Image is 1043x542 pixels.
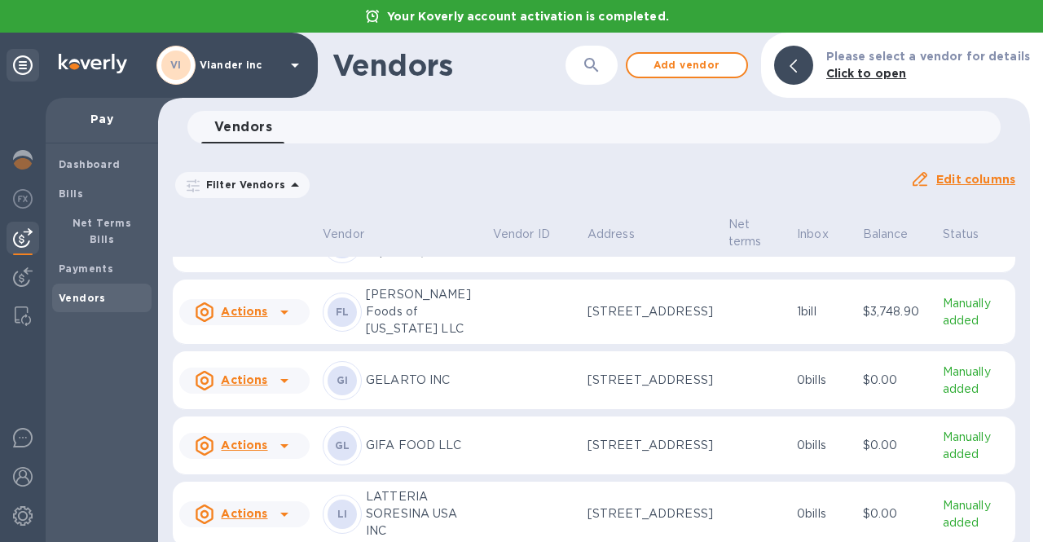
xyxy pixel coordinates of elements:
p: LATTERIA SORESINA USA INC [366,488,480,540]
b: Dashboard [59,158,121,170]
div: Unpin categories [7,49,39,82]
b: GL [335,439,350,452]
p: 0 bills [797,372,850,389]
p: $3,748.90 [863,303,930,320]
p: $0.00 [863,437,930,454]
b: Net Terms Bills [73,217,132,245]
p: Manually added [943,429,1009,463]
b: Bills [59,187,83,200]
span: Vendor ID [493,226,571,243]
span: Vendors [214,116,272,139]
span: Balance [863,226,930,243]
img: Logo [59,54,127,73]
span: Net terms [728,216,784,250]
span: Vendor [323,226,385,243]
span: Add vendor [640,55,733,75]
p: [STREET_ADDRESS] [588,505,715,522]
p: Status [943,226,979,243]
p: Filter Vendors [200,178,285,192]
u: Actions [221,305,267,318]
u: Actions [221,373,267,386]
p: Inbox [797,226,829,243]
span: Inbox [797,226,850,243]
p: GELARTO INC [366,372,480,389]
p: Balance [863,226,909,243]
span: Address [588,226,656,243]
p: Address [588,226,635,243]
img: Foreign exchange [13,189,33,209]
b: Vendors [59,292,106,304]
p: 1 bill [797,303,850,320]
p: Manually added [943,497,1009,531]
p: Vendor [323,226,364,243]
p: $0.00 [863,372,930,389]
p: GIFA FOOD LLC [366,437,480,454]
u: Actions [221,507,267,520]
b: GI [337,374,349,386]
p: [STREET_ADDRESS] [588,372,715,389]
p: Vendor ID [493,226,550,243]
p: 0 bills [797,437,850,454]
p: $0.00 [863,505,930,522]
b: VI [170,59,182,71]
b: LI [337,508,348,520]
p: Your Koverly account activation is completed. [379,8,677,24]
p: [PERSON_NAME] Foods of [US_STATE] LLC [366,286,480,337]
p: Net terms [728,216,763,250]
b: Payments [59,262,113,275]
p: [STREET_ADDRESS] [588,303,715,320]
u: Actions [221,438,267,452]
button: Add vendor [626,52,748,78]
b: FL [336,306,350,318]
p: Manually added [943,364,1009,398]
p: 0 bills [797,505,850,522]
p: Manually added [943,295,1009,329]
p: Pay [59,111,145,127]
p: Viander inc [200,59,281,71]
b: Click to open [826,67,907,80]
p: [STREET_ADDRESS] [588,437,715,454]
h1: Vendors [332,48,566,82]
b: Please select a vendor for details [826,50,1030,63]
u: Edit columns [936,173,1015,186]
